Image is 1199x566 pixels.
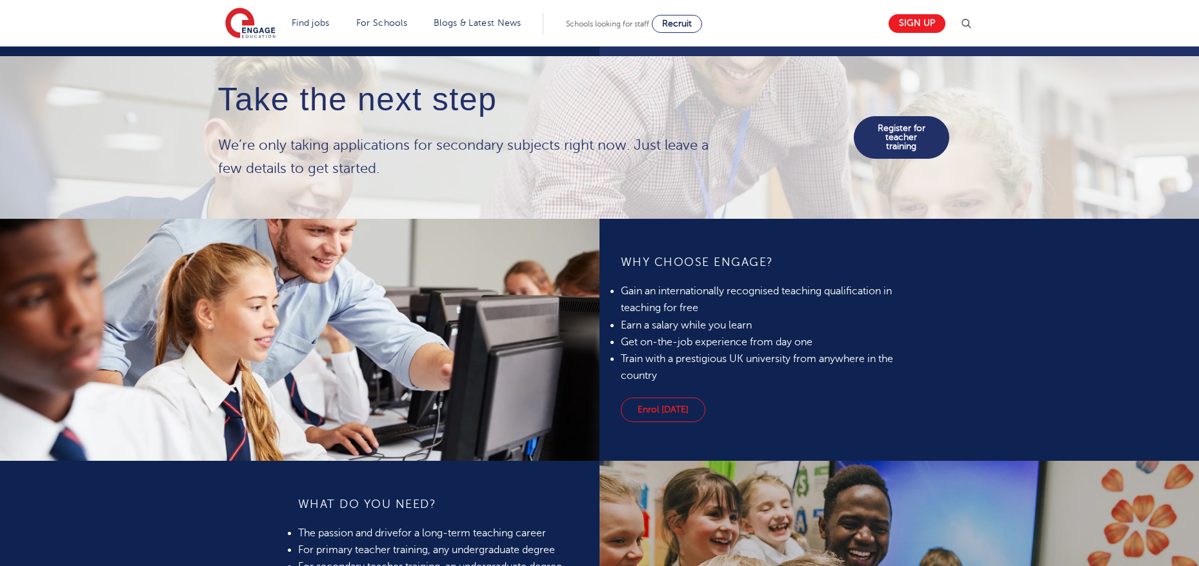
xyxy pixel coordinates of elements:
a: For Schools [356,18,407,28]
li: For primary teacher training, any undergraduate degree [298,541,578,558]
li: Train with a prestigious UK university from anywhere in the country [621,350,901,385]
a: Find jobs [292,18,330,28]
p: We’re only taking applications for secondary subjects right now. Just leave a few details to get ... [218,134,729,180]
h4: WHY CHOOSE ENGAGE? [621,254,901,270]
li: The passion and drive [298,525,578,541]
a: Recruit [652,15,702,33]
li: Gain an internationally recognised teaching qualification in teaching for free [621,283,901,317]
a: Blogs & Latest News [434,18,521,28]
h4: What do you need? [298,496,578,512]
a: Sign up [889,14,945,33]
img: Engage Education [225,8,276,40]
a: Enrol [DATE] [621,398,705,422]
li: Get on-the-job experience from day one [621,334,901,350]
span: for a long-term teaching career [398,527,546,539]
a: Register for teacher training [854,116,949,159]
h4: Take the next step [218,82,729,117]
span: Recruit [662,19,692,28]
span: Schools looking for staff [566,19,649,28]
li: Earn a salary while you learn [621,317,901,334]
